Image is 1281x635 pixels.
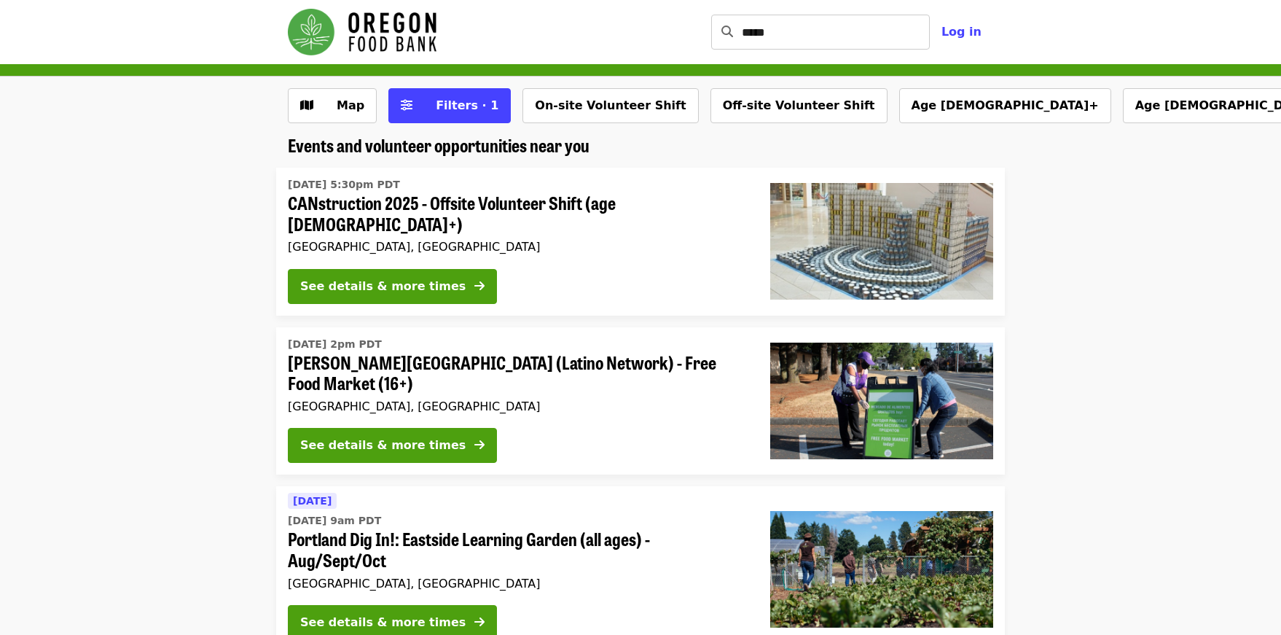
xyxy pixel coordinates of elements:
div: [GEOGRAPHIC_DATA], [GEOGRAPHIC_DATA] [288,240,747,254]
span: Portland Dig In!: Eastside Learning Garden (all ages) - Aug/Sept/Oct [288,529,747,571]
button: See details & more times [288,428,497,463]
button: See details & more times [288,269,497,304]
button: On-site Volunteer Shift [522,88,698,123]
button: Off-site Volunteer Shift [710,88,888,123]
span: [DATE] [293,495,332,507]
div: [GEOGRAPHIC_DATA], [GEOGRAPHIC_DATA] [288,577,747,591]
span: Events and volunteer opportunities near you [288,132,589,157]
img: Portland Dig In!: Eastside Learning Garden (all ages) - Aug/Sept/Oct organized by Oregon Food Bank [770,511,993,628]
button: Log in [930,17,993,47]
time: [DATE] 9am PDT [288,513,381,529]
i: arrow-right icon [474,615,485,629]
button: Filters (1 selected) [388,88,511,123]
time: [DATE] 2pm PDT [288,337,382,352]
span: Map [337,98,364,112]
img: CANstruction 2025 - Offsite Volunteer Shift (age 16+) organized by Oregon Food Bank [770,183,993,300]
div: See details & more times [300,278,466,295]
div: [GEOGRAPHIC_DATA], [GEOGRAPHIC_DATA] [288,400,747,413]
a: See details for "Rigler Elementary School (Latino Network) - Free Food Market (16+)" [276,327,1005,475]
img: Rigler Elementary School (Latino Network) - Free Food Market (16+) organized by Oregon Food Bank [770,343,993,459]
img: Oregon Food Bank - Home [288,9,436,55]
span: CANstruction 2025 - Offsite Volunteer Shift (age [DEMOGRAPHIC_DATA]+) [288,192,747,235]
a: See details for "CANstruction 2025 - Offsite Volunteer Shift (age 16+)" [276,168,1005,316]
i: sliders-h icon [401,98,412,112]
span: Log in [941,25,982,39]
span: [PERSON_NAME][GEOGRAPHIC_DATA] (Latino Network) - Free Food Market (16+) [288,352,747,394]
span: Filters · 1 [436,98,498,112]
div: See details & more times [300,437,466,454]
i: search icon [721,25,733,39]
button: Age [DEMOGRAPHIC_DATA]+ [899,88,1111,123]
time: [DATE] 5:30pm PDT [288,177,400,192]
button: Show map view [288,88,377,123]
i: arrow-right icon [474,279,485,293]
input: Search [742,15,930,50]
div: See details & more times [300,614,466,631]
i: arrow-right icon [474,438,485,452]
i: map icon [300,98,313,112]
